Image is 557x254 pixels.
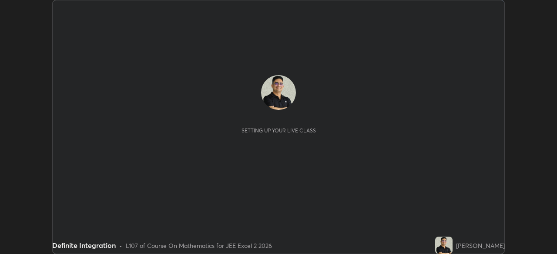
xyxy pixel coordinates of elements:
img: 80a8f8f514494e9a843945b90b7e7503.jpg [261,75,296,110]
div: Definite Integration [52,240,116,251]
div: • [119,241,122,250]
div: Setting up your live class [242,127,316,134]
div: [PERSON_NAME] [456,241,505,250]
div: L107 of Course On Mathematics for JEE Excel 2 2026 [126,241,272,250]
img: 80a8f8f514494e9a843945b90b7e7503.jpg [435,237,453,254]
